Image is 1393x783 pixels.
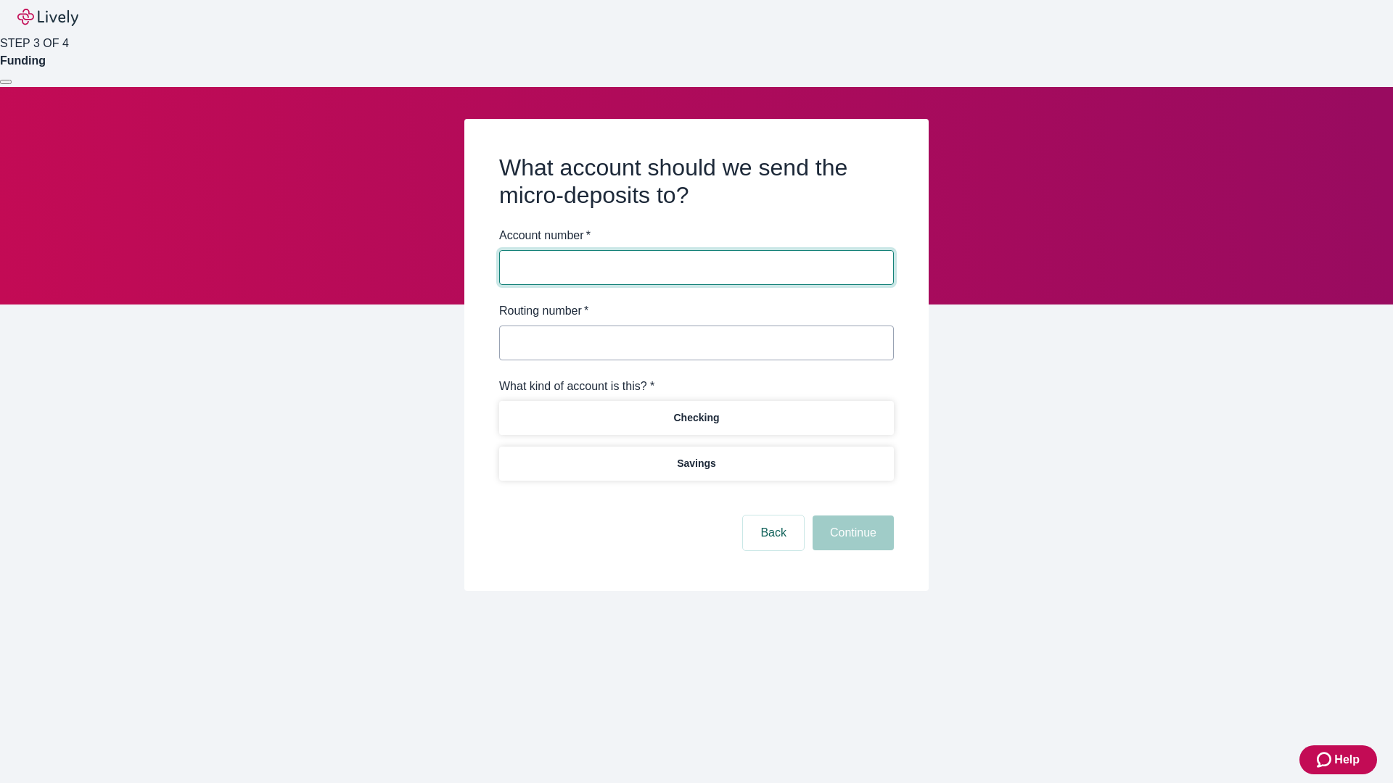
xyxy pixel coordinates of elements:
[499,447,894,481] button: Savings
[1299,745,1377,774] button: Zendesk support iconHelp
[17,9,78,26] img: Lively
[1317,751,1334,768] svg: Zendesk support icon
[743,515,804,550] button: Back
[499,378,654,395] label: What kind of account is this? *
[673,410,719,426] p: Checking
[677,456,716,471] p: Savings
[499,227,591,244] label: Account number
[499,154,894,210] h2: What account should we send the micro-deposits to?
[499,401,894,435] button: Checking
[499,302,588,320] label: Routing number
[1334,751,1360,768] span: Help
